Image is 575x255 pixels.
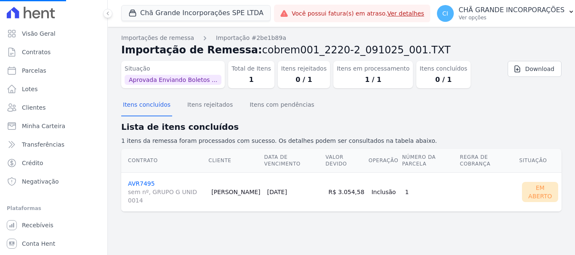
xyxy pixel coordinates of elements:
[337,64,410,73] dt: Itens em processamento
[3,155,104,171] a: Crédito
[442,11,448,16] span: CI
[3,25,104,42] a: Visão Geral
[3,99,104,116] a: Clientes
[3,81,104,97] a: Lotes
[22,221,53,229] span: Recebíveis
[22,66,46,75] span: Parcelas
[459,14,565,21] p: Ver opções
[368,172,402,211] td: Inclusão
[262,44,451,56] span: cobrem001_2220-2_091025_001.TXT
[368,149,402,173] th: Operação
[128,188,205,205] span: sem nº, GRUPO G UNID 0014
[22,29,56,38] span: Visão Geral
[292,9,424,18] span: Você possui fatura(s) em atraso.
[325,172,368,211] td: R$ 3.054,58
[508,61,562,77] a: Download
[121,95,172,116] button: Itens concluídos
[3,136,104,153] a: Transferências
[3,44,104,60] a: Contratos
[121,34,194,42] a: Importações de remessa
[3,235,104,252] a: Conta Hent
[121,121,562,133] h2: Lista de itens concluídos
[125,64,221,73] dt: Situação
[121,34,562,42] nav: Breadcrumb
[208,149,264,173] th: Cliente
[22,140,64,149] span: Transferências
[402,149,459,173] th: Número da Parcela
[459,6,565,14] p: CHÃ GRANDE INCORPORAÇÕES
[22,177,59,186] span: Negativação
[7,203,101,213] div: Plataformas
[337,75,410,85] dd: 1 / 1
[232,75,271,85] dd: 1
[121,42,562,58] h2: Importação de Remessa:
[22,122,65,130] span: Minha Carteira
[128,180,205,205] a: AVR7495sem nº, GRUPO G UNID 0014
[264,172,325,211] td: [DATE]
[264,149,325,173] th: Data de Vencimento
[281,64,327,73] dt: Itens rejeitados
[420,75,467,85] dd: 0 / 1
[121,5,271,21] button: Chã Grande Incorporações SPE LTDA
[3,62,104,79] a: Parcelas
[22,159,43,167] span: Crédito
[216,34,286,42] a: Importação #2be1b89a
[248,95,316,116] button: Itens com pendências
[387,10,424,17] a: Ver detalhes
[22,103,45,112] span: Clientes
[125,75,221,85] span: Aprovada Enviando Boletos ...
[325,149,368,173] th: Valor devido
[459,149,519,173] th: Regra de Cobrança
[121,149,208,173] th: Contrato
[22,48,51,56] span: Contratos
[420,64,467,73] dt: Itens concluídos
[186,95,234,116] button: Itens rejeitados
[522,182,558,202] div: Em Aberto
[232,64,271,73] dt: Total de Itens
[121,137,562,145] p: 1 itens da remessa foram processados com sucesso. Os detalhes podem ser consultados na tabela aba...
[519,149,562,173] th: Situação
[3,173,104,190] a: Negativação
[3,217,104,234] a: Recebíveis
[402,172,459,211] td: 1
[281,75,327,85] dd: 0 / 1
[3,118,104,134] a: Minha Carteira
[208,172,264,211] td: [PERSON_NAME]
[22,85,38,93] span: Lotes
[22,239,55,248] span: Conta Hent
